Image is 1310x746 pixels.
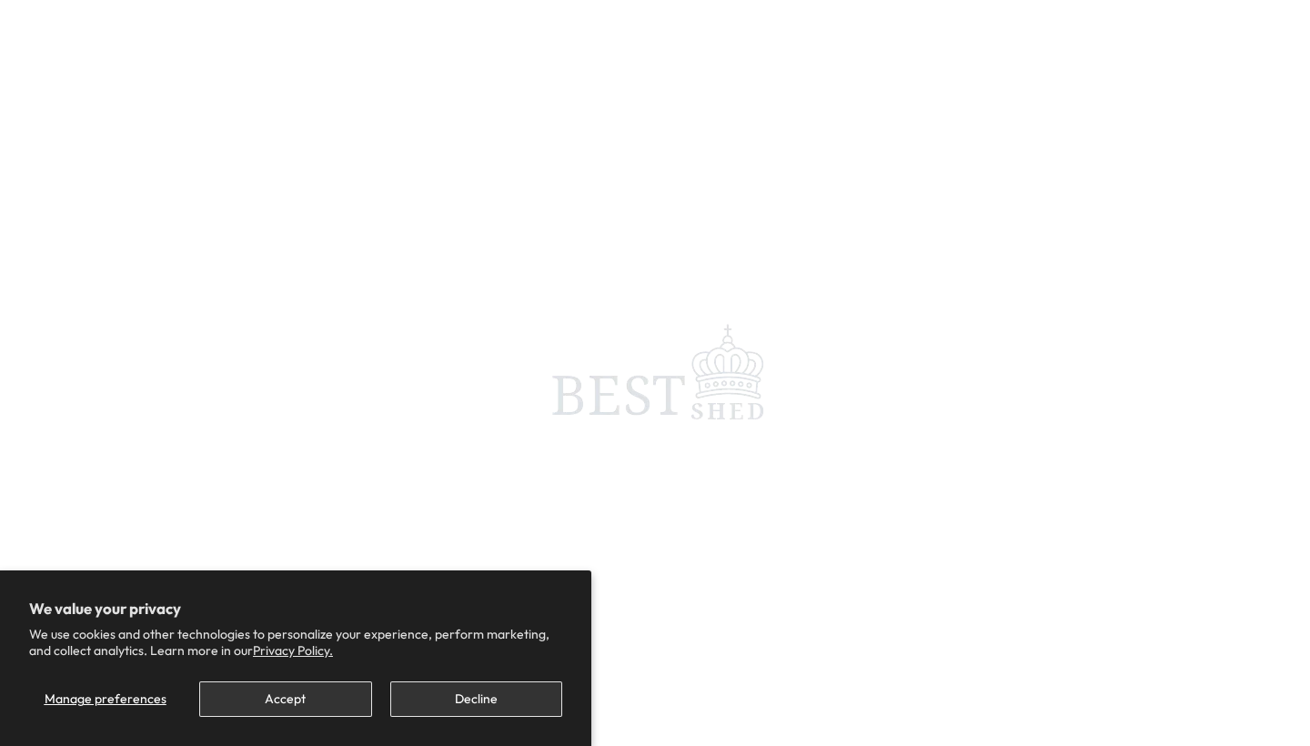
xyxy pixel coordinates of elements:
[45,691,166,707] span: Manage preferences
[29,600,562,618] h2: We value your privacy
[29,681,181,717] button: Manage preferences
[390,681,562,717] button: Decline
[253,642,333,659] a: Privacy Policy.
[199,681,371,717] button: Accept
[29,626,562,659] p: We use cookies and other technologies to personalize your experience, perform marketing, and coll...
